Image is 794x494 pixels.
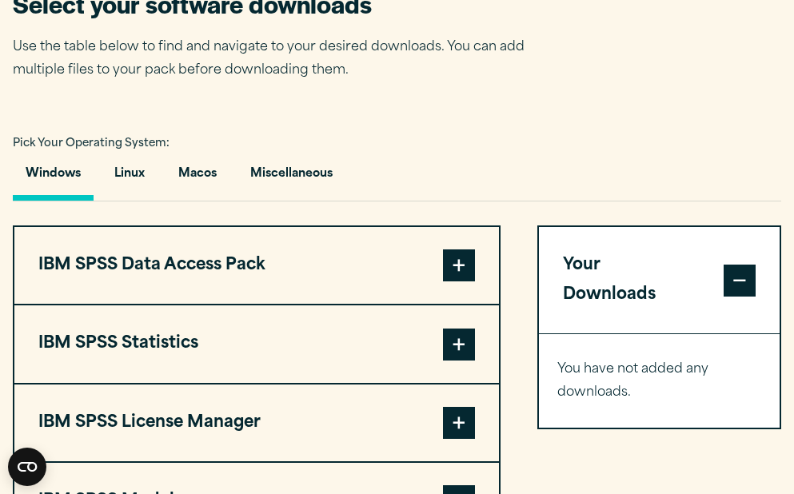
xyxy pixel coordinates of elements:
[14,227,499,304] button: IBM SPSS Data Access Pack
[13,138,170,149] span: Pick Your Operating System:
[14,384,499,461] button: IBM SPSS License Manager
[13,36,549,82] p: Use the table below to find and navigate to your desired downloads. You can add multiple files to...
[539,227,780,333] button: Your Downloads
[13,155,94,201] button: Windows
[237,155,345,201] button: Miscellaneous
[166,155,229,201] button: Macos
[557,358,762,404] p: You have not added any downloads.
[102,155,158,201] button: Linux
[8,448,46,486] button: Open CMP widget
[14,305,499,382] button: IBM SPSS Statistics
[539,333,780,428] div: Your Downloads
